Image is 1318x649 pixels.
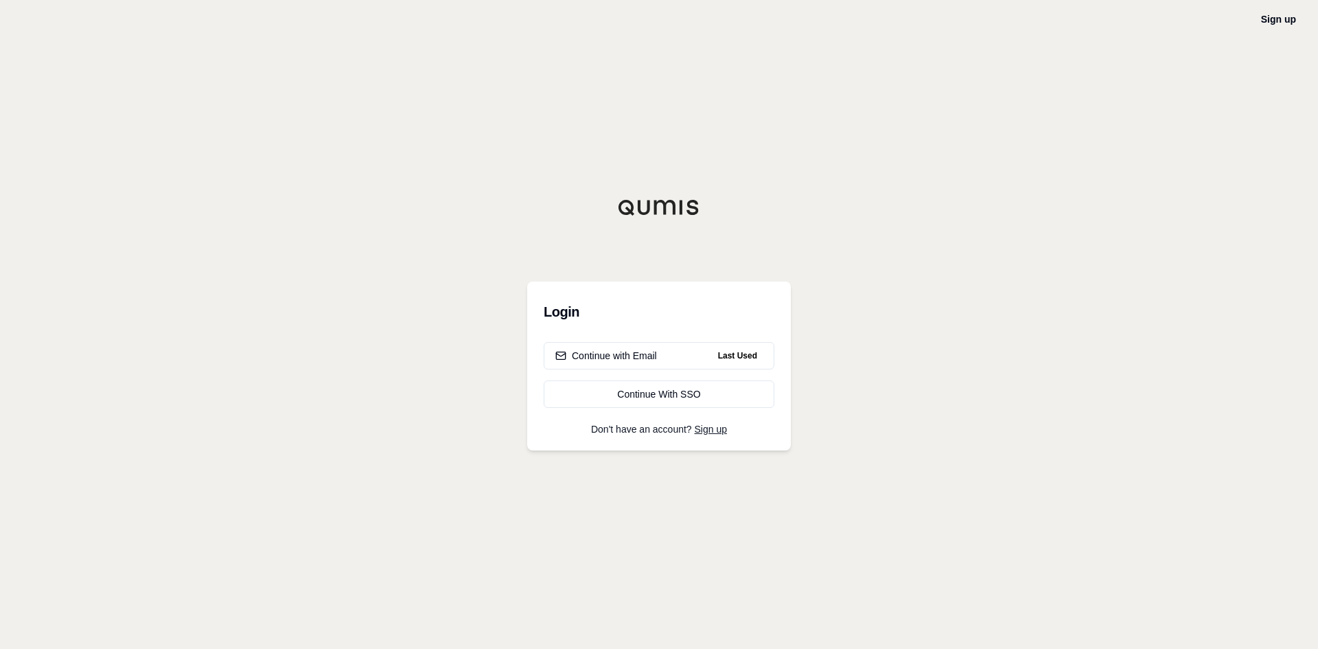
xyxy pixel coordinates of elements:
[618,199,700,216] img: Qumis
[713,348,763,364] span: Last Used
[1261,14,1296,25] a: Sign up
[555,387,763,401] div: Continue With SSO
[544,298,774,326] h3: Login
[544,424,774,434] p: Don't have an account?
[544,380,774,408] a: Continue With SSO
[544,342,774,369] button: Continue with EmailLast Used
[695,424,727,435] a: Sign up
[555,349,657,363] div: Continue with Email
